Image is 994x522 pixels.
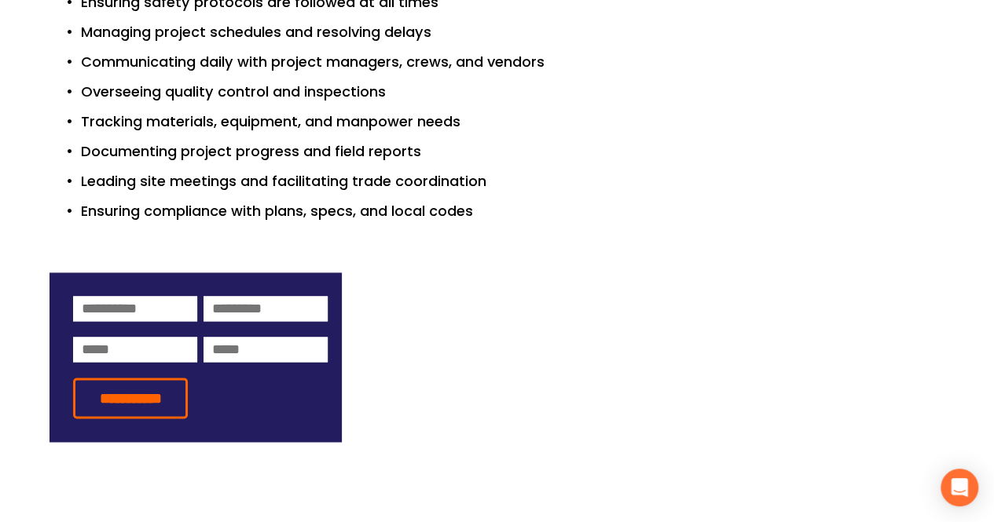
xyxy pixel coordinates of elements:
p: Ensuring compliance with plans, specs, and local codes [81,200,944,223]
div: Open Intercom Messenger [941,469,978,506]
p: Tracking materials, equipment, and manpower needs [81,111,944,133]
p: Leading site meetings and facilitating trade coordination [81,170,944,193]
p: Communicating daily with project managers, crews, and vendors [81,51,944,74]
p: Managing project schedules and resolving delays [81,21,944,44]
p: Documenting project progress and field reports [81,141,944,163]
p: Overseeing quality control and inspections [81,81,944,104]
